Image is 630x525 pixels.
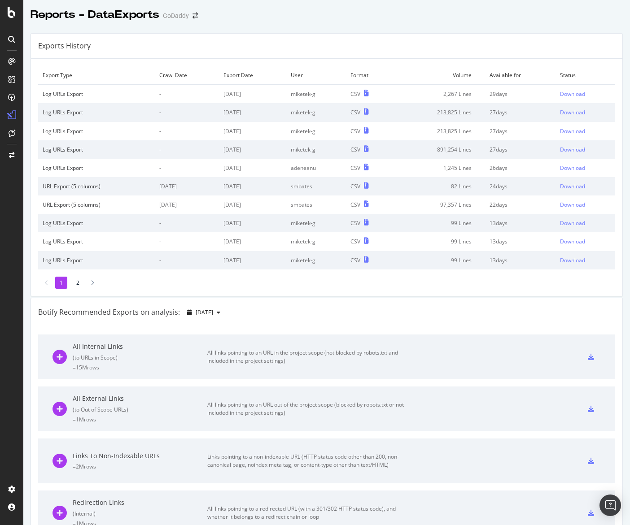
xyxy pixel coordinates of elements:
td: smbates [286,195,346,214]
div: URL Export (5 columns) [43,201,150,208]
div: Log URLs Export [43,108,150,116]
div: Log URLs Export [43,256,150,264]
td: 213,825 Lines [394,122,485,140]
div: Botify Recommended Exports on analysis: [38,307,180,317]
td: - [155,214,219,232]
div: Download [560,219,585,227]
td: miketek-g [286,251,346,269]
div: CSV [350,238,360,245]
td: 97,357 Lines [394,195,485,214]
td: 213,825 Lines [394,103,485,121]
td: Available for [485,66,556,85]
div: = 1M rows [73,416,207,423]
div: arrow-right-arrow-left [192,13,198,19]
td: 891,254 Lines [394,140,485,159]
div: URL Export (5 columns) [43,182,150,190]
td: [DATE] [219,122,286,140]
div: Log URLs Export [43,90,150,98]
td: miketek-g [286,214,346,232]
td: 82 Lines [394,177,485,195]
div: = 15M rows [73,364,207,371]
td: 27 days [485,140,556,159]
td: miketek-g [286,140,346,159]
div: CSV [350,219,360,227]
td: [DATE] [219,251,286,269]
div: CSV [350,146,360,153]
div: CSV [350,256,360,264]
div: Download [560,201,585,208]
td: Export Type [38,66,155,85]
td: 27 days [485,103,556,121]
td: smbates [286,177,346,195]
td: 99 Lines [394,214,485,232]
td: [DATE] [219,177,286,195]
div: Download [560,90,585,98]
div: Links To Non-Indexable URLs [73,451,207,460]
a: Download [560,127,611,135]
div: Log URLs Export [43,219,150,227]
td: - [155,159,219,177]
a: Download [560,108,611,116]
td: - [155,251,219,269]
div: Download [560,164,585,172]
td: - [155,140,219,159]
td: [DATE] [219,140,286,159]
a: Download [560,238,611,245]
a: Download [560,182,611,190]
td: 99 Lines [394,251,485,269]
li: 1 [55,277,67,289]
td: 26 days [485,159,556,177]
div: csv-export [588,510,594,516]
td: 13 days [485,214,556,232]
div: ( Internal ) [73,510,207,517]
td: 29 days [485,85,556,104]
td: Export Date [219,66,286,85]
a: Download [560,256,611,264]
td: 1,245 Lines [394,159,485,177]
div: ( to URLs in Scope ) [73,354,207,361]
td: [DATE] [219,85,286,104]
td: miketek-g [286,85,346,104]
div: CSV [350,90,360,98]
td: [DATE] [219,103,286,121]
td: adeneanu [286,159,346,177]
td: - [155,122,219,140]
td: User [286,66,346,85]
div: CSV [350,201,360,208]
a: Download [560,201,611,208]
td: 13 days [485,232,556,251]
td: 99 Lines [394,232,485,251]
td: [DATE] [155,177,219,195]
td: [DATE] [219,232,286,251]
td: 24 days [485,177,556,195]
div: GoDaddy [163,11,189,20]
div: csv-export [588,354,594,360]
div: Download [560,256,585,264]
div: Download [560,146,585,153]
div: Download [560,127,585,135]
td: [DATE] [219,159,286,177]
td: Volume [394,66,485,85]
div: Download [560,238,585,245]
div: Reports - DataExports [31,7,159,22]
td: 22 days [485,195,556,214]
a: Download [560,219,611,227]
div: Log URLs Export [43,238,150,245]
a: Download [560,90,611,98]
td: - [155,103,219,121]
td: 13 days [485,251,556,269]
span: 2025 Aug. 31st [196,308,213,316]
div: Download [560,108,585,116]
div: All Internal Links [73,342,207,351]
a: Download [560,146,611,153]
div: CSV [350,182,360,190]
div: All links pointing to a redirected URL (with a 301/302 HTTP status code), and whether it belongs ... [207,505,409,521]
td: [DATE] [219,214,286,232]
div: Exports History [38,41,91,51]
div: All External Links [73,394,207,403]
div: ( to Out of Scope URLs ) [73,406,207,413]
button: [DATE] [184,305,224,320]
div: csv-export [588,406,594,412]
td: Crawl Date [155,66,219,85]
td: 27 days [485,122,556,140]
